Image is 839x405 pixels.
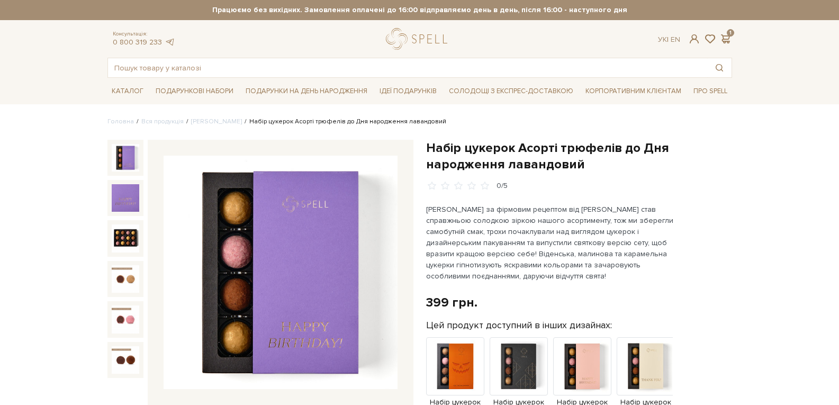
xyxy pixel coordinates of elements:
[617,337,675,395] img: Продукт
[689,83,732,100] a: Про Spell
[667,35,669,44] span: |
[445,82,578,100] a: Солодощі з експрес-доставкою
[112,144,139,172] img: Набір цукерок Асорті трюфелів до Дня народження лавандовий
[426,337,484,395] img: Продукт
[426,140,732,173] h1: Набір цукерок Асорті трюфелів до Дня народження лавандовий
[113,38,162,47] a: 0 800 319 233
[497,181,508,191] div: 0/5
[112,265,139,293] img: Набір цукерок Асорті трюфелів до Дня народження лавандовий
[151,83,238,100] a: Подарункові набори
[375,83,441,100] a: Ідеї подарунків
[242,117,446,127] li: Набір цукерок Асорті трюфелів до Дня народження лавандовий
[112,346,139,374] img: Набір цукерок Асорті трюфелів до Дня народження лавандовий
[107,83,148,100] a: Каталог
[426,319,612,331] label: Цей продукт доступний в інших дизайнах:
[707,58,732,77] button: Пошук товару у каталозі
[112,305,139,333] img: Набір цукерок Асорті трюфелів до Дня народження лавандовий
[107,5,732,15] strong: Працюємо без вихідних. Замовлення оплачені до 16:00 відправляємо день в день, після 16:00 - насту...
[553,337,611,395] img: Продукт
[191,118,242,125] a: [PERSON_NAME]
[426,294,477,311] div: 399 грн.
[671,35,680,44] a: En
[490,337,548,395] img: Продукт
[141,118,184,125] a: Вся продукція
[108,58,707,77] input: Пошук товару у каталозі
[164,156,398,390] img: Набір цукерок Асорті трюфелів до Дня народження лавандовий
[658,35,680,44] div: Ук
[426,204,674,282] p: [PERSON_NAME] за фірмовим рецептом від [PERSON_NAME] став справжньою солодкою зіркою нашого асорт...
[112,184,139,212] img: Набір цукерок Асорті трюфелів до Дня народження лавандовий
[386,28,452,50] a: logo
[581,83,685,100] a: Корпоративним клієнтам
[165,38,175,47] a: telegram
[241,83,372,100] a: Подарунки на День народження
[113,31,175,38] span: Консультація:
[107,118,134,125] a: Головна
[112,224,139,252] img: Набір цукерок Асорті трюфелів до Дня народження лавандовий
